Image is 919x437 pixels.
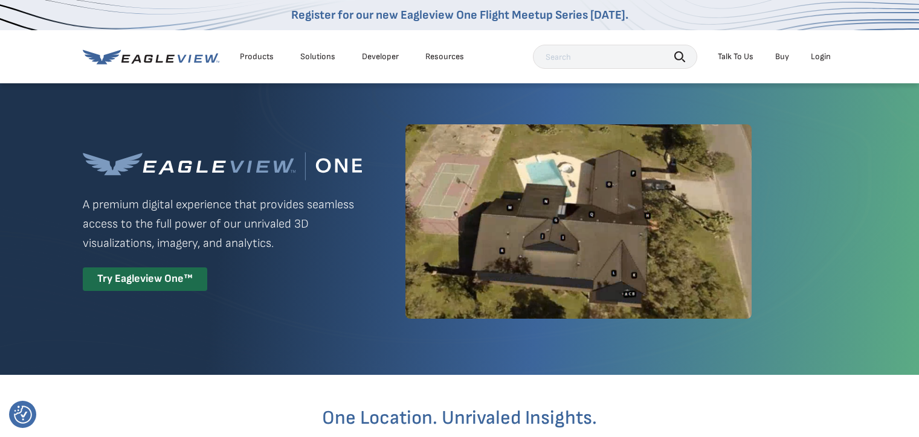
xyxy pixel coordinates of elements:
[83,152,362,180] img: Eagleview One™
[362,51,399,62] a: Developer
[425,51,464,62] div: Resources
[811,51,831,62] div: Login
[240,51,274,62] div: Products
[14,406,32,424] img: Revisit consent button
[83,267,207,291] div: Try Eagleview One™
[300,51,335,62] div: Solutions
[718,51,753,62] div: Talk To Us
[775,51,789,62] a: Buy
[14,406,32,424] button: Consent Preferences
[83,195,362,253] p: A premium digital experience that provides seamless access to the full power of our unrivaled 3D ...
[291,8,628,22] a: Register for our new Eagleview One Flight Meetup Series [DATE].
[92,409,828,428] h2: One Location. Unrivaled Insights.
[533,45,697,69] input: Search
